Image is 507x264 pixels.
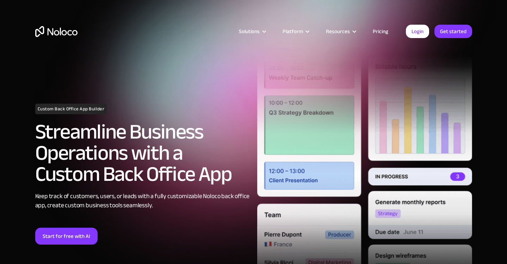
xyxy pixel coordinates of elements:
[274,27,317,36] div: Platform
[230,27,274,36] div: Solutions
[35,228,98,245] a: Start for free with AI
[35,192,250,210] div: Keep track of customers, users, or leads with a fully customizable Noloco back office app, create...
[364,27,397,36] a: Pricing
[35,104,107,114] h1: Custom Back Office App Builder
[317,27,364,36] div: Resources
[239,27,260,36] div: Solutions
[326,27,350,36] div: Resources
[35,121,250,185] h2: Streamline Business Operations with a Custom Back Office App
[35,26,78,37] a: home
[406,25,429,38] a: Login
[283,27,303,36] div: Platform
[434,25,472,38] a: Get started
